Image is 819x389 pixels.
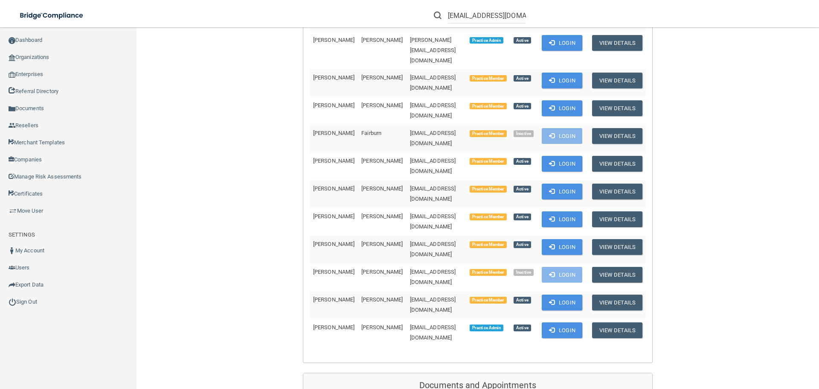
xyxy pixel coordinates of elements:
span: Practice Member [470,103,507,110]
button: Login [542,211,582,227]
img: ic_power_dark.7ecde6b1.png [9,298,16,306]
span: Active [514,103,531,110]
span: Active [514,297,531,304]
span: [EMAIL_ADDRESS][DOMAIN_NAME] [410,324,456,341]
span: [EMAIL_ADDRESS][DOMAIN_NAME] [410,269,456,285]
span: [PERSON_NAME] [313,130,354,136]
span: Active [514,241,531,248]
button: View Details [592,295,642,310]
button: Login [542,100,582,116]
button: View Details [592,156,642,172]
span: [PERSON_NAME] [361,269,403,275]
button: Login [542,35,582,51]
span: [PERSON_NAME] [361,37,403,43]
span: [EMAIL_ADDRESS][DOMAIN_NAME] [410,102,456,119]
span: Practice Member [470,158,507,165]
button: View Details [592,211,642,227]
span: [PERSON_NAME] [361,213,403,219]
button: Login [542,184,582,199]
span: [PERSON_NAME] [313,296,354,303]
button: Login [542,322,582,338]
span: [EMAIL_ADDRESS][DOMAIN_NAME] [410,241,456,257]
button: View Details [592,267,642,283]
button: Login [542,128,582,144]
span: [PERSON_NAME] [313,213,354,219]
button: View Details [592,128,642,144]
span: Active [514,158,531,165]
span: Practice Admin [470,325,503,331]
span: [PERSON_NAME] [361,324,403,331]
img: enterprise.0d942306.png [9,72,15,78]
span: [PERSON_NAME] [313,241,354,247]
span: [PERSON_NAME] [313,185,354,192]
span: Practice Member [470,269,507,276]
img: ic-search.3b580494.png [434,12,441,19]
span: [EMAIL_ADDRESS][DOMAIN_NAME] [410,158,456,174]
span: Active [514,214,531,220]
span: [PERSON_NAME] [313,37,354,43]
span: [PERSON_NAME] [313,158,354,164]
span: [PERSON_NAME] [313,74,354,81]
button: Login [542,156,582,172]
span: Practice Member [470,130,507,137]
span: Practice Member [470,214,507,220]
span: [EMAIL_ADDRESS][DOMAIN_NAME] [410,74,456,91]
span: Inactive [514,130,534,137]
span: Fairburn [361,130,381,136]
span: Practice Member [470,186,507,193]
button: View Details [592,73,642,88]
span: [PERSON_NAME] [361,102,403,108]
img: ic_dashboard_dark.d01f4a41.png [9,37,15,44]
span: [PERSON_NAME] [313,102,354,108]
button: Login [542,73,582,88]
span: [PERSON_NAME][EMAIL_ADDRESS][DOMAIN_NAME] [410,37,456,64]
img: ic_reseller.de258add.png [9,122,15,129]
span: [EMAIL_ADDRESS][DOMAIN_NAME] [410,130,456,146]
button: View Details [592,322,642,338]
img: organization-icon.f8decf85.png [9,54,15,61]
span: [PERSON_NAME] [361,296,403,303]
input: Search [448,8,526,23]
span: [EMAIL_ADDRESS][DOMAIN_NAME] [410,185,456,202]
span: Active [514,186,531,193]
span: [PERSON_NAME] [313,269,354,275]
button: Login [542,295,582,310]
span: Active [514,325,531,331]
span: [PERSON_NAME] [361,158,403,164]
img: bridge_compliance_login_screen.278c3ca4.svg [13,7,91,24]
button: View Details [592,35,642,51]
img: briefcase.64adab9b.png [9,207,17,215]
span: Active [514,37,531,44]
img: icon-documents.8dae5593.png [9,105,15,112]
button: Login [542,239,582,255]
label: SETTINGS [9,230,35,240]
span: Practice Member [470,241,507,248]
span: [PERSON_NAME] [361,241,403,247]
span: [EMAIL_ADDRESS][DOMAIN_NAME] [410,296,456,313]
span: [EMAIL_ADDRESS][DOMAIN_NAME] [410,213,456,230]
img: ic_user_dark.df1a06c3.png [9,247,15,254]
span: [PERSON_NAME] [361,74,403,81]
span: Practice Member [470,75,507,82]
span: Inactive [514,269,534,276]
img: icon-export.b9366987.png [9,281,15,288]
span: [PERSON_NAME] [361,185,403,192]
button: View Details [592,184,642,199]
span: Active [514,75,531,82]
button: Login [542,267,582,283]
button: View Details [592,239,642,255]
span: [PERSON_NAME] [313,324,354,331]
img: icon-users.e205127d.png [9,264,15,271]
span: Practice Admin [470,37,503,44]
span: Practice Member [470,297,507,304]
button: View Details [592,100,642,116]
